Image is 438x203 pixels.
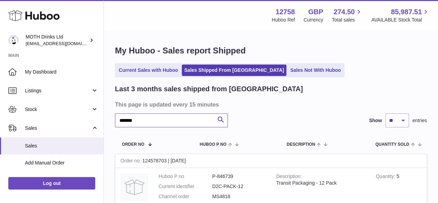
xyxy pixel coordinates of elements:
span: entries [412,117,427,124]
span: [EMAIL_ADDRESS][DOMAIN_NAME] [26,41,102,46]
a: Sales Shipped From [GEOGRAPHIC_DATA] [182,65,286,76]
span: Listings [25,87,91,94]
dd: P-846739 [212,173,266,180]
strong: Quantity [376,174,396,181]
span: AVAILABLE Stock Total [371,17,430,23]
strong: Description [276,174,302,181]
span: Sales [25,125,91,132]
span: Sales [25,143,98,149]
span: Order No [122,142,144,147]
label: Show [369,117,382,124]
span: Total sales [332,17,363,23]
div: Transit Packaging - 12 Pack [276,180,366,186]
h2: Last 3 months sales shipped from [GEOGRAPHIC_DATA] [115,84,303,94]
span: Quantity Sold [375,142,409,147]
h1: My Huboo - Sales report Shipped [115,45,427,56]
dd: MS4818 [212,193,266,200]
dt: Channel order [159,193,212,200]
img: internalAdmin-12758@internal.huboo.com [8,35,19,45]
span: Huboo P no [200,142,226,147]
span: Add Manual Order [25,160,98,166]
div: Huboo Ref [272,17,295,23]
dt: Current identifier [159,183,212,190]
div: 124578703 | [DATE] [115,154,427,168]
strong: GBP [308,7,323,17]
div: Currency [304,17,323,23]
span: 274.50 [333,7,355,17]
strong: 12758 [276,7,295,17]
a: Log out [8,177,95,189]
a: Sales Not With Huboo [288,65,343,76]
dd: D2C-PACK-12 [212,183,266,190]
span: 85,987.51 [391,7,422,17]
span: Stock [25,106,91,113]
a: Current Sales with Huboo [116,65,180,76]
a: 274.50 Total sales [332,7,363,23]
span: My Dashboard [25,69,98,75]
img: no-photo.jpg [120,173,148,201]
h3: This page is updated every 15 minutes [115,101,425,108]
span: Description [287,142,315,147]
div: MOTH Drinks Ltd [26,34,88,47]
dt: Huboo P no [159,173,212,180]
strong: Order no [120,158,142,165]
a: 85,987.51 AVAILABLE Stock Total [371,7,430,23]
